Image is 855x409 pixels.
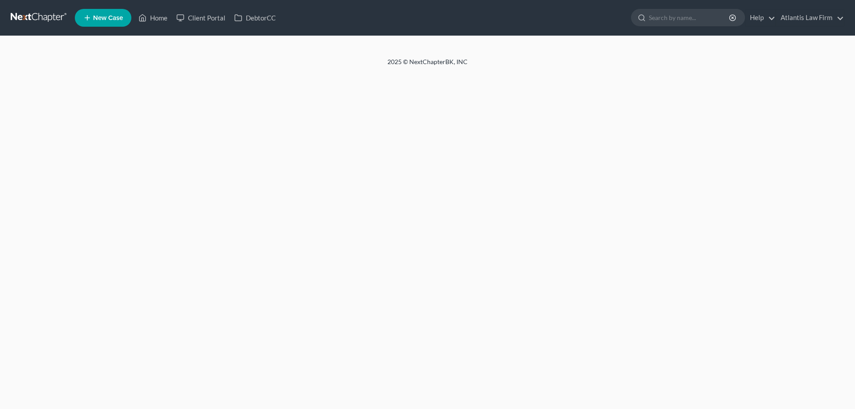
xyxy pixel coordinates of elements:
[649,9,730,26] input: Search by name...
[134,10,172,26] a: Home
[93,15,123,21] span: New Case
[174,57,681,73] div: 2025 © NextChapterBK, INC
[776,10,844,26] a: Atlantis Law Firm
[745,10,775,26] a: Help
[230,10,280,26] a: DebtorCC
[172,10,230,26] a: Client Portal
